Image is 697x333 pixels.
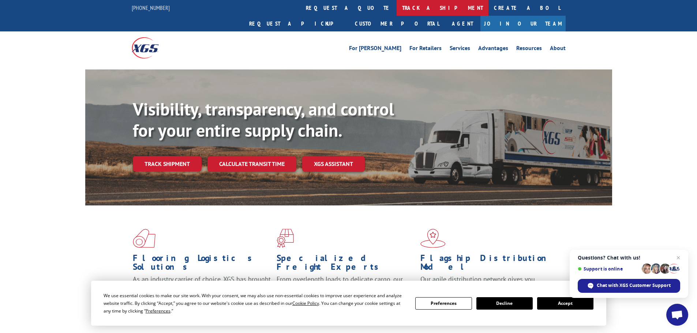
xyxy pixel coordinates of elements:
img: xgs-icon-focused-on-flooring-red [277,229,294,248]
b: Visibility, transparency, and control for your entire supply chain. [133,98,394,141]
p: From overlength loads to delicate cargo, our experienced staff knows the best way to move your fr... [277,275,415,307]
a: Resources [516,45,542,53]
span: Questions? Chat with us! [578,255,680,261]
span: As an industry carrier of choice, XGS has brought innovation and dedication to flooring logistics... [133,275,271,301]
h1: Flagship Distribution Model [420,254,559,275]
a: Services [450,45,470,53]
a: [PHONE_NUMBER] [132,4,170,11]
a: For Retailers [409,45,442,53]
button: Preferences [415,297,472,310]
img: xgs-icon-flagship-distribution-model-red [420,229,446,248]
span: Preferences [146,308,170,314]
img: xgs-icon-total-supply-chain-intelligence-red [133,229,155,248]
h1: Specialized Freight Experts [277,254,415,275]
a: Calculate transit time [207,156,296,172]
a: Agent [445,16,480,31]
button: Accept [537,297,593,310]
a: XGS ASSISTANT [302,156,365,172]
h1: Flooring Logistics Solutions [133,254,271,275]
a: Track shipment [133,156,202,171]
a: Request a pickup [244,16,349,31]
button: Decline [476,297,533,310]
a: For [PERSON_NAME] [349,45,401,53]
a: Join Our Team [480,16,566,31]
span: Support is online [578,266,639,272]
a: Advantages [478,45,508,53]
span: Close chat [674,253,683,262]
a: Customer Portal [349,16,445,31]
div: Cookie Consent Prompt [91,281,606,326]
span: Our agile distribution network gives you nationwide inventory management on demand. [420,275,555,292]
div: Open chat [666,304,688,326]
a: About [550,45,566,53]
div: We use essential cookies to make our site work. With your consent, we may also use non-essential ... [104,292,406,315]
span: Chat with XGS Customer Support [597,282,671,289]
span: Cookie Policy [292,300,319,306]
div: Chat with XGS Customer Support [578,279,680,293]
